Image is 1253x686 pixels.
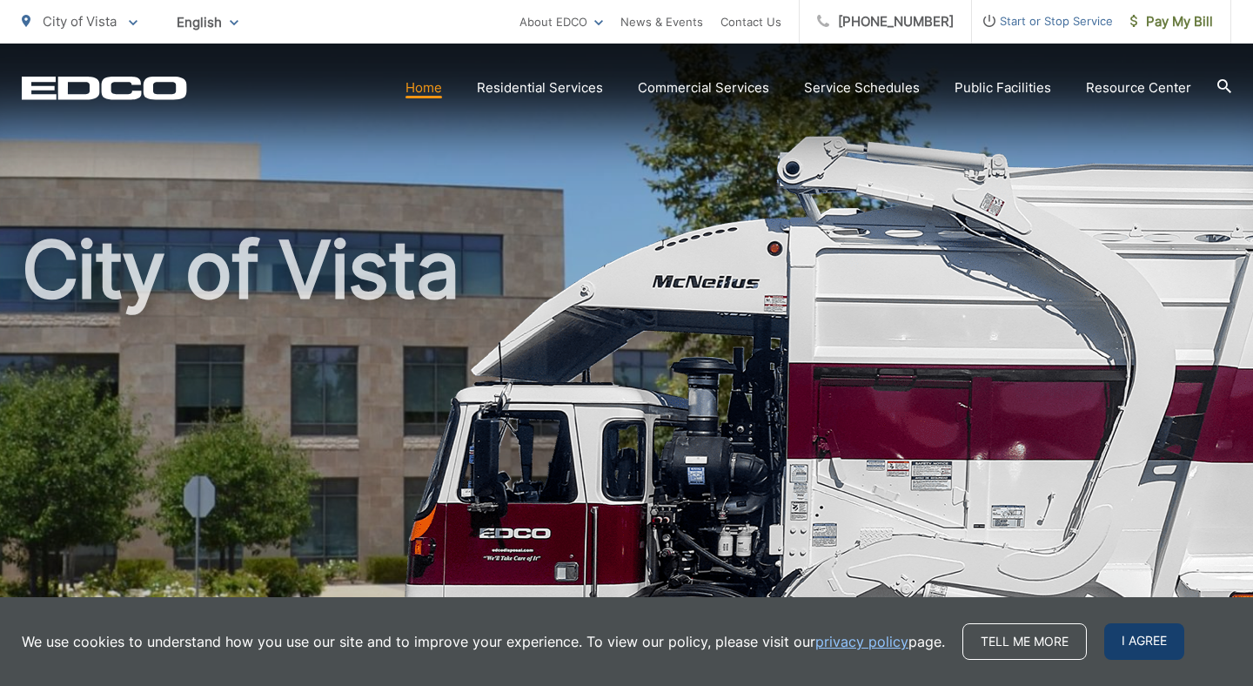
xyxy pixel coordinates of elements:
[22,631,945,652] p: We use cookies to understand how you use our site and to improve your experience. To view our pol...
[638,77,769,98] a: Commercial Services
[1104,623,1184,660] span: I agree
[1086,77,1191,98] a: Resource Center
[22,76,187,100] a: EDCD logo. Return to the homepage.
[164,7,251,37] span: English
[1130,11,1213,32] span: Pay My Bill
[815,631,908,652] a: privacy policy
[962,623,1087,660] a: Tell me more
[43,13,117,30] span: City of Vista
[519,11,603,32] a: About EDCO
[804,77,920,98] a: Service Schedules
[477,77,603,98] a: Residential Services
[620,11,703,32] a: News & Events
[405,77,442,98] a: Home
[955,77,1051,98] a: Public Facilities
[720,11,781,32] a: Contact Us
